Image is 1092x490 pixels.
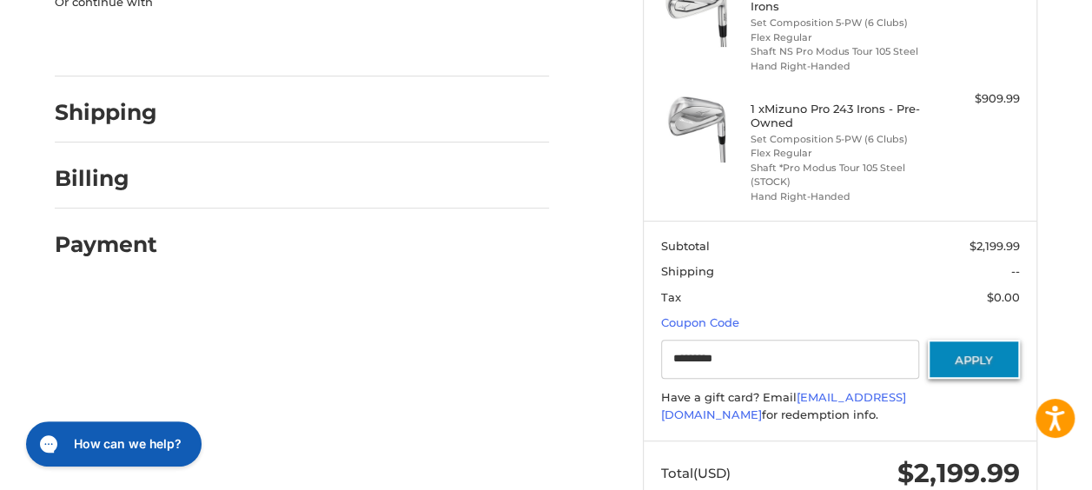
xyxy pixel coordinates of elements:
span: $2,199.99 [897,457,1020,489]
input: Gift Certificate or Coupon Code [661,340,920,379]
span: Shipping [661,264,714,278]
div: $909.99 [930,90,1019,108]
span: Total (USD) [661,465,731,481]
iframe: PayPal-paypal [50,28,180,59]
button: Apply [928,340,1020,379]
span: Tax [661,290,681,304]
li: Shaft NS Pro Modus Tour 105 Steel [751,44,926,59]
span: -- [1011,264,1020,278]
h2: Payment [55,231,157,258]
li: Shaft *Pro Modus Tour 105 Steel (STOCK) [751,161,926,189]
li: Set Composition 5-PW (6 Clubs) [751,16,926,30]
span: $0.00 [987,290,1020,304]
li: Set Composition 5-PW (6 Clubs) [751,132,926,147]
h4: 1 x Mizuno Pro 243 Irons - Pre-Owned [751,102,926,130]
li: Hand Right-Handed [751,59,926,74]
h2: Shipping [55,99,157,126]
a: [EMAIL_ADDRESS][DOMAIN_NAME] [661,390,906,421]
h2: Billing [55,165,156,192]
iframe: PayPal-paylater [196,28,327,59]
span: $2,199.99 [970,239,1020,253]
span: Subtotal [661,239,710,253]
li: Flex Regular [751,146,926,161]
iframe: PayPal-venmo [344,28,474,59]
li: Hand Right-Handed [751,189,926,204]
a: Coupon Code [661,315,739,329]
div: Have a gift card? Email for redemption info. [661,389,1020,423]
iframe: Gorgias live chat messenger [17,415,207,473]
li: Flex Regular [751,30,926,45]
